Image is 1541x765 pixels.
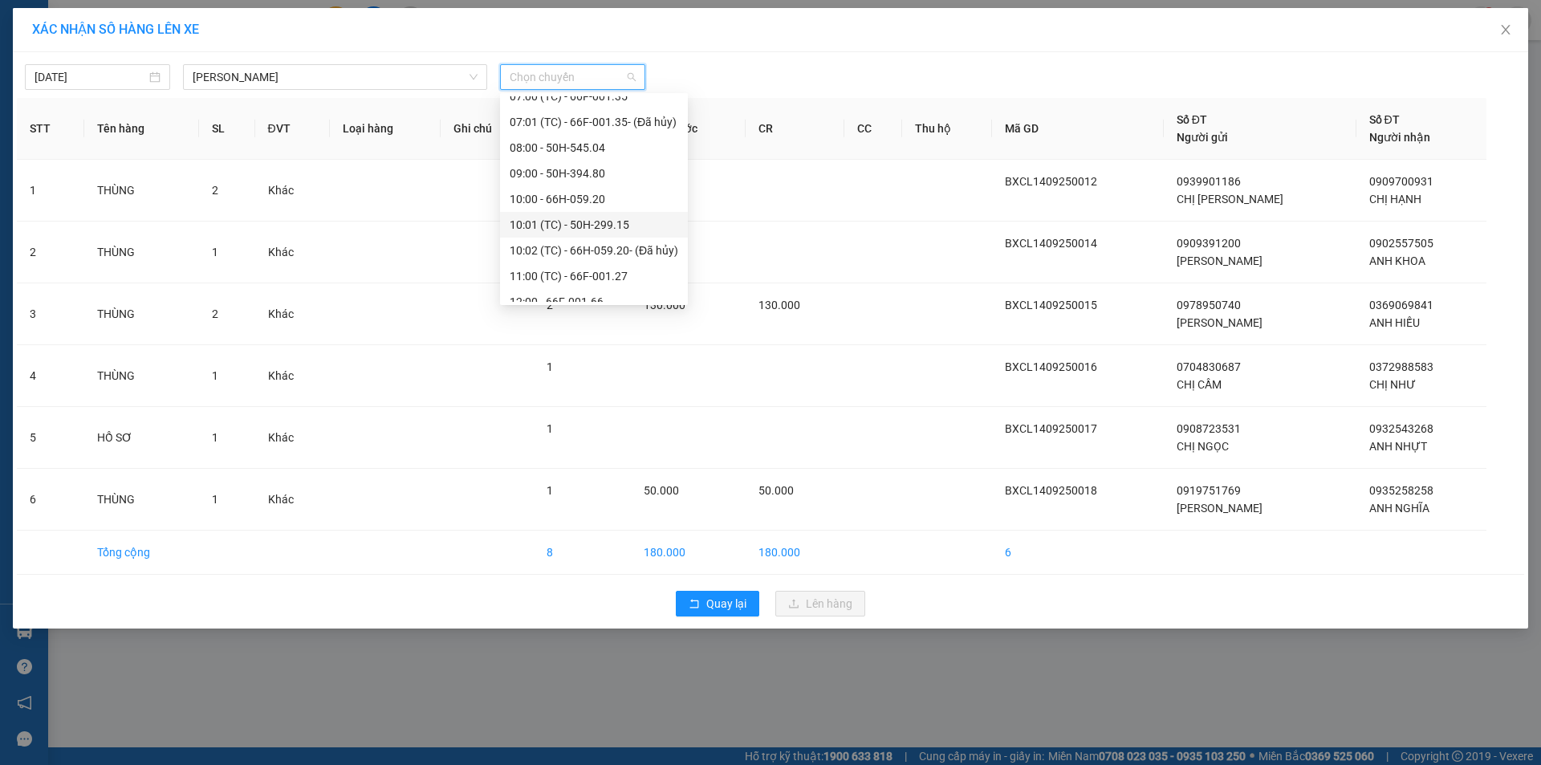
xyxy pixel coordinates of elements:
span: BXCL1409250015 [1005,299,1097,311]
span: 1 [547,422,553,435]
td: THÙNG [84,283,198,345]
td: 6 [992,531,1164,575]
span: BXCL1409250016 [1005,360,1097,373]
td: THÙNG [84,469,198,531]
button: uploadLên hàng [775,591,865,616]
span: 1 [547,360,553,373]
span: 2 [212,184,218,197]
th: CR [746,98,844,160]
td: HỒ SƠ [84,407,198,469]
th: CC [844,98,903,160]
div: ANH NHỰT [153,50,316,69]
th: Loại hàng [330,98,441,160]
span: [PERSON_NAME] [1177,316,1262,329]
span: 0919751769 [1177,484,1241,497]
span: Người nhận [1369,131,1430,144]
span: 0932543268 [1369,422,1433,435]
td: 8 [534,531,631,575]
div: 11:00 (TC) - 66F-001.27 [510,267,678,285]
td: 180.000 [631,531,746,575]
input: 14/09/2025 [35,68,146,86]
span: BXCL1409250014 [1005,237,1097,250]
span: 0978950740 [1177,299,1241,311]
td: 6 [17,469,84,531]
span: CHỊ CẦM [1177,378,1222,391]
span: CHỊ NHƯ [1369,378,1416,391]
span: ANH NHỰT [1369,440,1427,453]
span: 0704830687 [1177,360,1241,373]
div: 0932543268 [153,69,316,92]
span: 0902557505 [1369,237,1433,250]
span: Quay lại [706,595,746,612]
button: rollbackQuay lại [676,591,759,616]
td: Khác [255,469,330,531]
th: SL [199,98,255,160]
span: BXCL1409250018 [1005,484,1097,497]
td: Tổng cộng [84,531,198,575]
span: CX PHÁT KHƯƠNG MỸ HỘI [14,94,134,178]
td: Khác [255,283,330,345]
td: 180.000 [746,531,844,575]
div: CHỊ NGỌC [14,52,142,71]
span: 130.000 [644,299,685,311]
span: Số ĐT [1177,113,1207,126]
th: STT [17,98,84,160]
span: 0909700931 [1369,175,1433,188]
span: Nhận: [153,14,192,31]
span: 0908723531 [1177,422,1241,435]
span: 50.000 [644,484,679,497]
span: ANH KHOA [1369,254,1425,267]
span: 50.000 [758,484,794,497]
button: Close [1483,8,1528,53]
td: Khác [255,345,330,407]
th: Thu hộ [902,98,992,160]
span: [PERSON_NAME] [1177,254,1262,267]
span: BXCL1409250012 [1005,175,1097,188]
span: 2 [212,307,218,320]
div: 10:01 (TC) - 50H-299.15 [510,216,678,234]
span: BXCL1409250017 [1005,422,1097,435]
span: 1 [212,246,218,258]
div: 07:00 (TC) - 66F-001.35 [510,87,678,105]
span: 0935258258 [1369,484,1433,497]
span: down [469,72,478,82]
span: 1 [212,369,218,382]
span: [PERSON_NAME] [1177,502,1262,515]
div: 10:02 (TC) - 66H-059.20 - (Đã hủy) [510,242,678,259]
div: 10:00 - 66H-059.20 [510,190,678,208]
span: Số ĐT [1369,113,1400,126]
span: close [1499,23,1512,36]
td: 2 [17,222,84,283]
span: 1 [212,431,218,444]
div: 07:01 (TC) - 66F-001.35 - (Đã hủy) [510,113,678,131]
span: 0369069841 [1369,299,1433,311]
span: Chọn chuyến [510,65,636,89]
span: 1 [212,493,218,506]
span: 130.000 [758,299,800,311]
span: CHỊ [PERSON_NAME] [1177,193,1283,205]
div: 12:00 - 66F-001.66 [510,293,678,311]
span: 0372988583 [1369,360,1433,373]
div: BX [PERSON_NAME] [14,14,142,52]
th: ĐVT [255,98,330,160]
td: Khác [255,160,330,222]
span: 1 [547,484,553,497]
div: 0908723531 [14,71,142,94]
div: [GEOGRAPHIC_DATA] [153,14,316,50]
td: 5 [17,407,84,469]
span: 0939901186 [1177,175,1241,188]
span: Cao Lãnh - Hồ Chí Minh [193,65,478,89]
td: THÙNG [84,160,198,222]
td: 3 [17,283,84,345]
span: Người gửi [1177,131,1228,144]
span: CHỊ HẠNH [1369,193,1421,205]
span: XÁC NHẬN SỐ HÀNG LÊN XE [32,22,199,37]
th: Tên hàng [84,98,198,160]
span: ANH NGHĨA [1369,502,1429,515]
th: Tổng cước [631,98,746,160]
td: 4 [17,345,84,407]
span: CHỊ NGỌC [1177,440,1229,453]
td: Khác [255,407,330,469]
span: DĐ: [14,103,37,120]
div: 08:00 - 50H-545.04 [510,139,678,157]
